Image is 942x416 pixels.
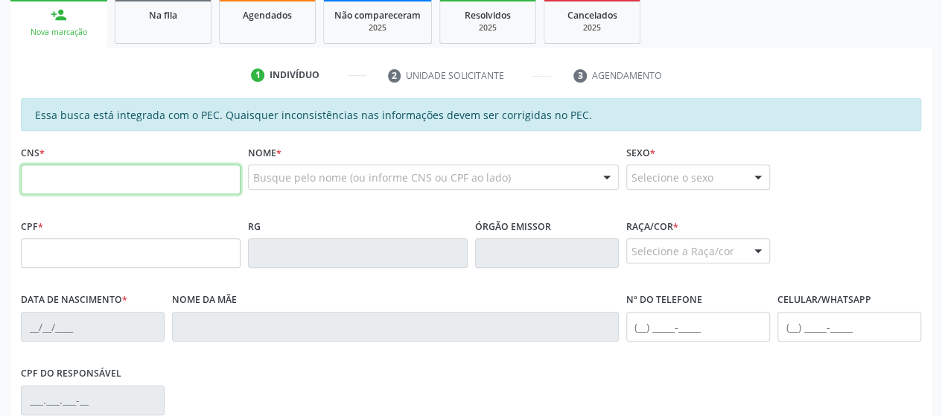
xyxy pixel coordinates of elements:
[334,22,421,33] div: 2025
[21,215,43,238] label: CPF
[172,289,237,312] label: Nome da mãe
[251,68,264,82] div: 1
[248,215,261,238] label: RG
[631,170,713,185] span: Selecione o sexo
[270,68,319,82] div: Indivíduo
[451,22,525,33] div: 2025
[334,9,421,22] span: Não compareceram
[21,362,121,385] label: CPF do responsável
[149,9,177,22] span: Na fila
[21,98,921,131] div: Essa busca está integrada com o PEC. Quaisquer inconsistências nas informações devem ser corrigid...
[626,215,678,238] label: Raça/cor
[631,243,734,259] span: Selecione a Raça/cor
[567,9,617,22] span: Cancelados
[777,289,871,312] label: Celular/WhatsApp
[475,215,551,238] label: Órgão emissor
[626,141,655,164] label: Sexo
[21,312,165,342] input: __/__/____
[21,27,97,38] div: Nova marcação
[555,22,629,33] div: 2025
[21,289,127,312] label: Data de nascimento
[465,9,511,22] span: Resolvidos
[253,170,511,185] span: Busque pelo nome (ou informe CNS ou CPF ao lado)
[243,9,292,22] span: Agendados
[626,289,702,312] label: Nº do Telefone
[248,141,281,164] label: Nome
[21,141,45,164] label: CNS
[777,312,921,342] input: (__) _____-_____
[626,312,770,342] input: (__) _____-_____
[21,385,165,415] input: ___.___.___-__
[51,7,67,23] div: person_add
